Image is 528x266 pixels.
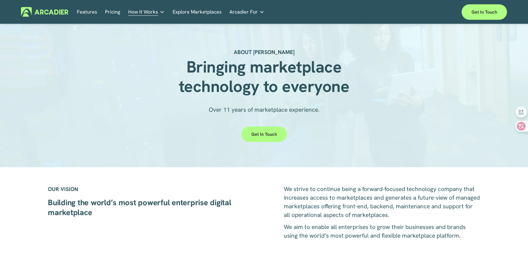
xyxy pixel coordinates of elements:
[241,127,287,142] a: Get in touch
[173,7,222,17] a: Explore Marketplaces
[229,8,258,16] span: Arcadier For
[229,7,264,17] a: folder dropdown
[284,223,467,239] span: We aim to enable all enterprises to grow their businesses and brands using the world’s most power...
[209,106,320,114] span: Over 11 years of marketplace experience.
[48,185,78,193] strong: OUR VISION
[105,7,120,17] a: Pricing
[21,7,68,17] img: Arcadier
[284,185,481,219] span: We strive to continue being a forward-focused technology company that increases access to marketp...
[77,7,97,17] a: Features
[234,48,295,56] strong: ABOUT [PERSON_NAME]
[128,7,165,17] a: folder dropdown
[128,8,158,16] span: How It Works
[179,56,349,97] strong: Bringing marketplace technology to everyone
[462,4,507,20] a: Get in touch
[48,197,233,218] strong: Building the world’s most powerful enterprise digital marketplace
